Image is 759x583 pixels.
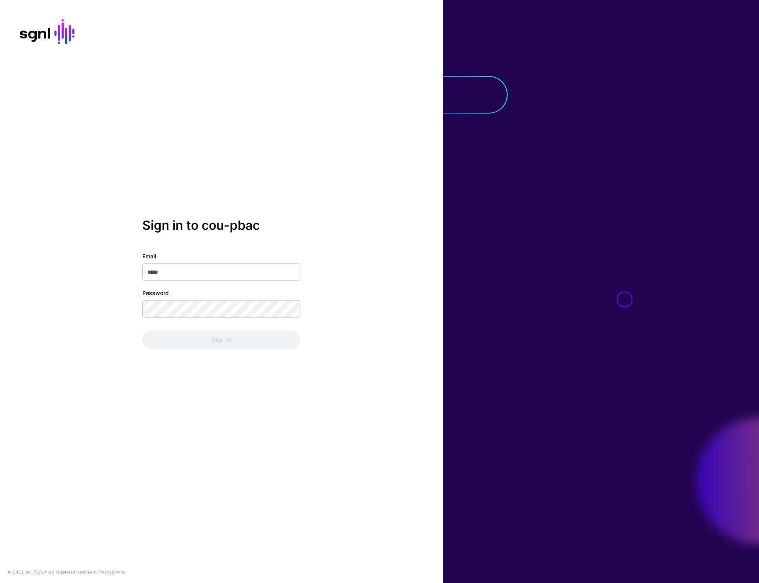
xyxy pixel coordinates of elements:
a: Privacy [97,570,111,574]
label: Email [142,252,157,260]
label: Password [142,289,169,297]
a: Terms [113,570,125,574]
div: © [URL], Inc. SGNL® is a registered trademark. & [8,569,125,575]
h2: Sign in to cou-pbac [142,218,300,233]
